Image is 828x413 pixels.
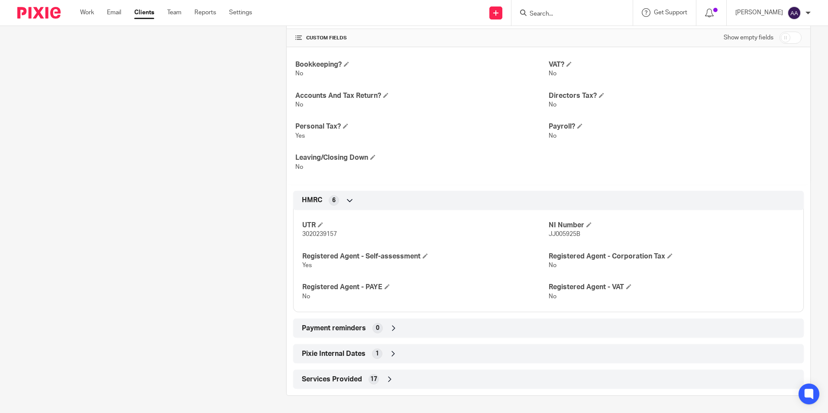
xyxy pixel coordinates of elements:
a: Reports [194,8,216,17]
span: No [549,133,556,139]
span: JJ005925B [549,231,580,237]
h4: Directors Tax? [549,91,802,100]
a: Email [107,8,121,17]
h4: Accounts And Tax Return? [295,91,548,100]
span: 0 [376,324,379,332]
label: Show empty fields [724,33,773,42]
span: Yes [302,262,312,268]
input: Search [529,10,607,18]
h4: UTR [302,221,548,230]
span: No [549,294,556,300]
span: No [295,71,303,77]
span: HMRC [302,196,322,205]
img: Pixie [17,7,61,19]
span: 17 [370,375,377,384]
span: Payment reminders [302,324,366,333]
span: Services Provided [302,375,362,384]
span: No [549,71,556,77]
span: No [549,262,556,268]
h4: Registered Agent - Corporation Tax [549,252,795,261]
p: [PERSON_NAME] [735,8,783,17]
span: No [295,164,303,170]
h4: Registered Agent - Self-assessment [302,252,548,261]
span: Get Support [654,10,687,16]
span: Pixie Internal Dates [302,349,365,358]
h4: Payroll? [549,122,802,131]
h4: NI Number [549,221,795,230]
h4: Personal Tax? [295,122,548,131]
h4: Registered Agent - PAYE [302,283,548,292]
span: No [302,294,310,300]
h4: CUSTOM FIELDS [295,35,548,42]
a: Settings [229,8,252,17]
a: Team [167,8,181,17]
h4: Bookkeeping? [295,60,548,69]
h4: VAT? [549,60,802,69]
span: No [295,102,303,108]
img: svg%3E [787,6,801,20]
span: 1 [375,349,379,358]
span: No [549,102,556,108]
span: Yes [295,133,305,139]
h4: Leaving/Closing Down [295,153,548,162]
span: 6 [332,196,336,205]
span: 3020239157 [302,231,337,237]
a: Clients [134,8,154,17]
a: Work [80,8,94,17]
h4: Registered Agent - VAT [549,283,795,292]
